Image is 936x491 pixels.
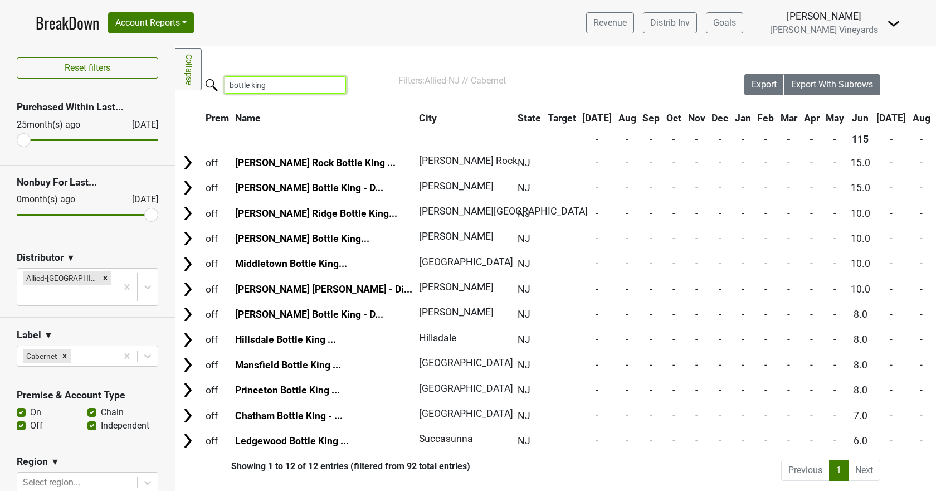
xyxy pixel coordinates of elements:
[787,284,790,295] span: -
[810,233,813,244] span: -
[650,182,652,193] span: -
[742,385,744,396] span: -
[650,359,652,371] span: -
[235,410,343,421] a: Chatham Bottle King - ...
[650,208,652,219] span: -
[626,208,628,219] span: -
[179,205,196,222] img: Arrow right
[17,101,158,113] h3: Purchased Within Last...
[179,357,196,373] img: Arrow right
[810,284,813,295] span: -
[664,108,684,128] th: Oct: activate to sort column ascending
[419,231,494,242] span: [PERSON_NAME]
[17,456,48,468] h3: Region
[764,182,767,193] span: -
[101,419,149,432] label: Independent
[787,233,790,244] span: -
[596,309,598,320] span: -
[108,12,194,33] button: Account Reports
[695,258,698,269] span: -
[235,182,383,193] a: [PERSON_NAME] Bottle King - D...
[179,281,196,298] img: Arrow right
[596,359,598,371] span: -
[910,108,933,128] th: Aug: activate to sort column ascending
[719,284,721,295] span: -
[833,208,836,219] span: -
[179,154,196,171] img: Arrow right
[787,385,790,396] span: -
[233,108,416,128] th: Name: activate to sort column ascending
[17,177,158,188] h3: Nonbuy For Last...
[810,334,813,345] span: -
[235,385,340,396] a: Princeton Bottle King ...
[419,206,588,217] span: [PERSON_NAME][GEOGRAPHIC_DATA]
[419,332,456,343] span: Hillsdale
[823,129,847,149] th: -
[672,309,675,320] span: -
[235,113,261,124] span: Name
[764,359,767,371] span: -
[801,129,822,149] th: -
[17,252,64,264] h3: Distributor
[518,385,530,396] span: NJ
[419,256,513,268] span: [GEOGRAPHIC_DATA]
[419,408,513,419] span: [GEOGRAPHIC_DATA]
[764,410,767,421] span: -
[66,251,75,265] span: ▼
[664,129,684,149] th: -
[203,226,232,250] td: off
[596,258,598,269] span: -
[235,233,369,244] a: [PERSON_NAME] Bottle King...
[742,309,744,320] span: -
[416,108,508,128] th: City: activate to sort column ascending
[419,155,518,166] span: [PERSON_NAME] Rock
[770,9,878,23] div: [PERSON_NAME]
[203,252,232,276] td: off
[626,359,628,371] span: -
[851,157,870,168] span: 15.0
[650,157,652,168] span: -
[709,129,731,149] th: -
[742,359,744,371] span: -
[203,429,232,453] td: off
[596,385,598,396] span: -
[179,432,196,449] img: Arrow right
[810,359,813,371] span: -
[122,193,158,206] div: [DATE]
[810,410,813,421] span: -
[548,113,576,124] span: Target
[203,303,232,327] td: off
[626,233,628,244] span: -
[650,410,652,421] span: -
[890,334,893,345] span: -
[203,404,232,427] td: off
[920,359,923,371] span: -
[833,157,836,168] span: -
[784,74,880,95] button: Export With Subrows
[719,385,721,396] span: -
[833,410,836,421] span: -
[672,258,675,269] span: -
[650,334,652,345] span: -
[235,157,396,168] a: [PERSON_NAME] Rock Bottle King ...
[874,108,909,128] th: Jul: activate to sort column ascending
[719,233,721,244] span: -
[175,48,202,90] a: Collapse
[732,129,754,149] th: -
[742,182,744,193] span: -
[17,390,158,401] h3: Premise & Account Type
[695,157,698,168] span: -
[235,435,349,446] a: Ledgewood Bottle King ...
[640,108,663,128] th: Sep: activate to sort column ascending
[810,385,813,396] span: -
[579,129,615,149] th: -
[695,208,698,219] span: -
[833,359,836,371] span: -
[833,258,836,269] span: -
[719,258,721,269] span: -
[518,157,530,168] span: NJ
[586,12,634,33] a: Revenue
[17,57,158,79] button: Reset filters
[787,258,790,269] span: -
[851,284,870,295] span: 10.0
